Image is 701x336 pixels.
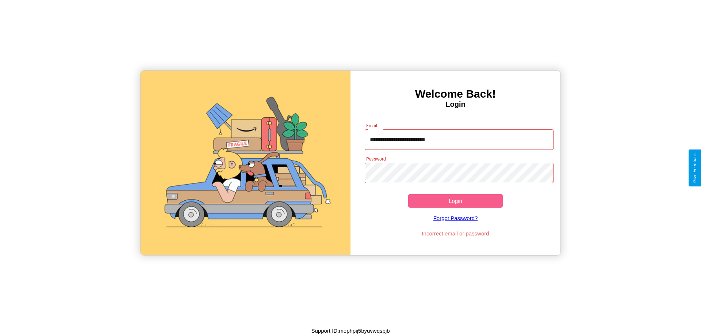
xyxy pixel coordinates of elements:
[366,156,386,162] label: Password
[361,208,550,229] a: Forgot Password?
[361,229,550,238] p: Incorrect email or password
[366,122,378,129] label: Email
[350,100,560,109] h4: Login
[350,88,560,100] h3: Welcome Back!
[141,71,350,255] img: gif
[311,326,390,336] p: Support ID: mephpij5byuvwqspjb
[408,194,503,208] button: Login
[692,153,697,183] div: Give Feedback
